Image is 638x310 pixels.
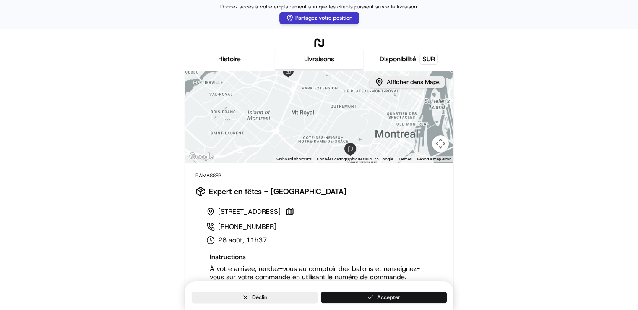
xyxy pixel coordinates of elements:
img: Google [187,151,215,162]
font: [PHONE_NUMBER] [218,222,276,231]
button: Commandes de la caméra cartographique [432,135,449,152]
button: Accepter [321,292,447,303]
a: [PHONE_NUMBER] [206,223,426,231]
font: SUR [422,55,435,63]
font: [STREET_ADDRESS] [218,207,281,216]
button: Partagez votre position [279,12,359,24]
a: Termes [398,157,412,161]
font: Déclin [252,294,267,301]
a: Ouvrir cette zone dans Google Maps (ouvre une nouvelle fenêtre) [187,151,215,162]
font: Accepter [377,294,400,301]
font: Afficher dans Maps [387,78,439,86]
font: Partagez votre position [295,14,352,21]
a: Report a map error [417,157,451,161]
font: Données cartographiques ©2025 Google [317,157,393,161]
button: [STREET_ADDRESS] [206,206,426,218]
button: Afficher dans Maps [370,76,445,88]
font: À votre arrivée, rendez-vous au comptoir des ballons et renseignez-vous sur votre commande en uti... [210,264,420,290]
font: Ramasser [195,172,221,179]
font: 26 août, 11h37 [218,236,267,244]
font: Histoire [218,55,241,63]
font: Expert en fêtes - [GEOGRAPHIC_DATA] [209,187,346,197]
button: Déclin [192,292,318,303]
font: Livraisons [304,55,334,63]
font: Donnez accès à votre emplacement afin que les clients puissent suivre la livraison. [220,3,418,10]
font: Instructions [210,252,246,261]
font: Disponibilité [380,55,416,63]
button: Raccourcis clavier [276,156,312,162]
